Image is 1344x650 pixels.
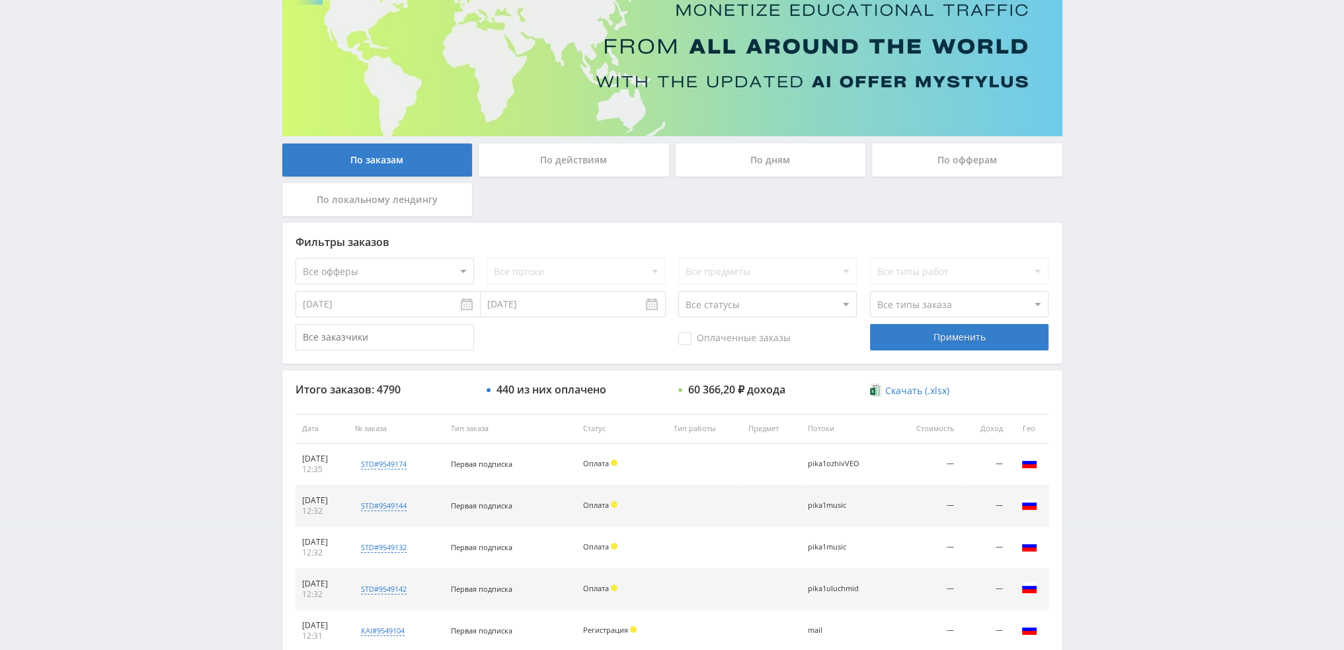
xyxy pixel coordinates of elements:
span: Первая подписка [451,626,512,635]
th: Потоки [801,414,891,444]
div: 12:32 [302,548,342,558]
img: rus.png [1021,622,1037,637]
span: Холд [611,460,617,466]
div: [DATE] [302,454,342,464]
div: std#9549132 [361,542,407,553]
th: № заказа [348,414,444,444]
a: Скачать (.xlsx) [870,384,949,397]
div: 12:32 [302,589,342,600]
img: xlsx [870,384,881,397]
td: — [892,527,961,569]
span: Регистрация [583,625,628,635]
div: 60 366,20 ₽ дохода [688,384,785,395]
span: Первая подписка [451,584,512,594]
td: — [961,527,1009,569]
span: Скачать (.xlsx) [885,386,949,396]
div: [DATE] [302,620,342,631]
td: — [961,569,1009,610]
div: 12:32 [302,506,342,516]
span: Холд [611,543,617,549]
span: Первая подписка [451,501,512,510]
img: rus.png [1021,580,1037,596]
td: — [961,444,1009,485]
div: mail [807,626,867,635]
div: std#9549174 [361,459,407,469]
div: [DATE] [302,495,342,506]
img: rus.png [1021,455,1037,471]
th: Тип работы [667,414,742,444]
span: Холд [611,585,617,591]
td: — [892,444,961,485]
span: Холд [630,626,637,633]
img: rus.png [1021,497,1037,512]
th: Стоимость [892,414,961,444]
th: Тип заказа [444,414,576,444]
div: Применить [870,324,1048,350]
div: Фильтры заказов [296,236,1049,248]
td: — [961,485,1009,527]
span: Холд [611,501,617,508]
div: По офферам [872,143,1062,177]
div: Итого заказов: 4790 [296,384,474,395]
th: Доход [961,414,1009,444]
span: Оплата [583,583,609,593]
div: [DATE] [302,537,342,548]
span: Первая подписка [451,542,512,552]
div: [DATE] [302,579,342,589]
th: Дата [296,414,348,444]
div: pika1music [807,501,867,510]
span: Оплата [583,542,609,551]
span: Оплата [583,458,609,468]
div: По дням [676,143,866,177]
div: 12:35 [302,464,342,475]
div: По локальному лендингу [282,183,473,216]
div: 440 из них оплачено [496,384,606,395]
div: По заказам [282,143,473,177]
div: kai#9549104 [361,626,405,636]
div: std#9549144 [361,501,407,511]
th: Предмет [742,414,801,444]
img: rus.png [1021,538,1037,554]
input: Все заказчики [296,324,474,350]
div: std#9549142 [361,584,407,594]
div: pika1music [807,543,867,551]
th: Гео [1009,414,1049,444]
span: Первая подписка [451,459,512,469]
td: — [892,485,961,527]
span: Оплата [583,500,609,510]
th: Статус [576,414,667,444]
td: — [892,569,961,610]
div: По действиям [479,143,669,177]
div: 12:31 [302,631,342,641]
div: pika1ozhivVEO [807,460,867,468]
div: pika1uluchmid [807,585,867,593]
span: Оплаченные заказы [678,332,791,345]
